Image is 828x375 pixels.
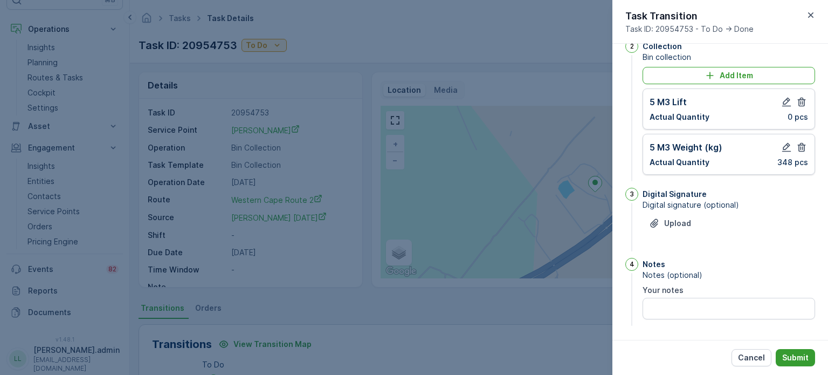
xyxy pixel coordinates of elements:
span: Digital signature (optional) [643,200,815,210]
button: Submit [776,349,815,366]
button: Add Item [643,67,815,84]
div: 3 [625,188,638,201]
p: Upload [664,218,691,229]
p: Notes [643,259,665,270]
p: Actual Quantity [650,112,709,122]
p: Cancel [738,352,765,363]
span: Notes (optional) [643,270,815,281]
p: 5 M3 Weight (kg) [650,141,722,154]
div: 2 [625,40,638,53]
p: Submit [782,352,809,363]
p: 0 pcs [788,112,808,122]
button: Cancel [732,349,771,366]
span: Bin collection [643,52,815,63]
p: Add Item [720,70,753,81]
p: Digital Signature [643,189,707,200]
div: 4 [625,258,638,271]
span: Task ID: 20954753 - To Do -> Done [625,24,754,35]
button: Upload File [643,215,698,232]
p: Actual Quantity [650,157,709,168]
p: Task Transition [625,9,754,24]
p: Collection [643,41,682,52]
p: 348 pcs [777,157,808,168]
p: 5 M3 Lift [650,96,687,108]
label: Your notes [643,285,684,295]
